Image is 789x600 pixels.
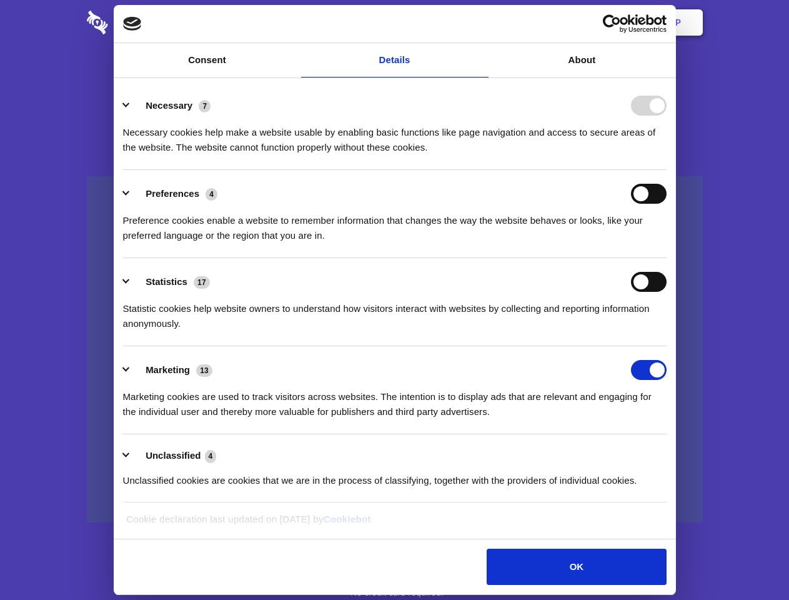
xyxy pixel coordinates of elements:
button: Unclassified (4) [123,448,224,464]
button: Statistics (17) [123,272,218,292]
label: Marketing [146,364,190,375]
h4: Auto-redaction of sensitive data, encrypted data sharing and self-destructing private chats. Shar... [87,114,703,155]
button: Preferences (4) [123,184,226,204]
label: Statistics [146,276,187,287]
button: OK [487,549,666,585]
a: Usercentrics Cookiebot - opens in a new window [557,14,667,33]
img: logo [123,17,142,31]
div: Marketing cookies are used to track visitors across websites. The intention is to display ads tha... [123,380,667,419]
div: Preference cookies enable a website to remember information that changes the way the website beha... [123,204,667,243]
div: Statistic cookies help website owners to understand how visitors interact with websites by collec... [123,292,667,331]
a: Cookiebot [324,514,371,524]
a: Login [567,3,621,42]
a: Details [301,43,489,77]
a: Wistia video thumbnail [87,176,703,523]
button: Necessary (7) [123,96,219,116]
span: 4 [206,188,217,201]
h1: Eliminate Slack Data Loss. [87,56,703,101]
span: 17 [194,276,210,289]
label: Necessary [146,100,192,111]
a: Consent [114,43,301,77]
button: Marketing (13) [123,360,221,380]
div: Unclassified cookies are cookies that we are in the process of classifying, together with the pro... [123,464,667,488]
a: Pricing [367,3,421,42]
div: Necessary cookies help make a website usable by enabling basic functions like page navigation and... [123,116,667,155]
img: logo-wordmark-white-trans-d4663122ce5f474addd5e946df7df03e33cb6a1c49d2221995e7729f52c070b2.svg [87,11,194,34]
label: Preferences [146,188,199,199]
a: Contact [507,3,564,42]
div: Cookie declaration last updated on [DATE] by [117,512,672,536]
a: About [489,43,676,77]
iframe: Drift Widget Chat Controller [727,537,774,585]
span: 4 [205,450,217,462]
span: 13 [196,364,212,377]
span: 7 [199,100,211,112]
